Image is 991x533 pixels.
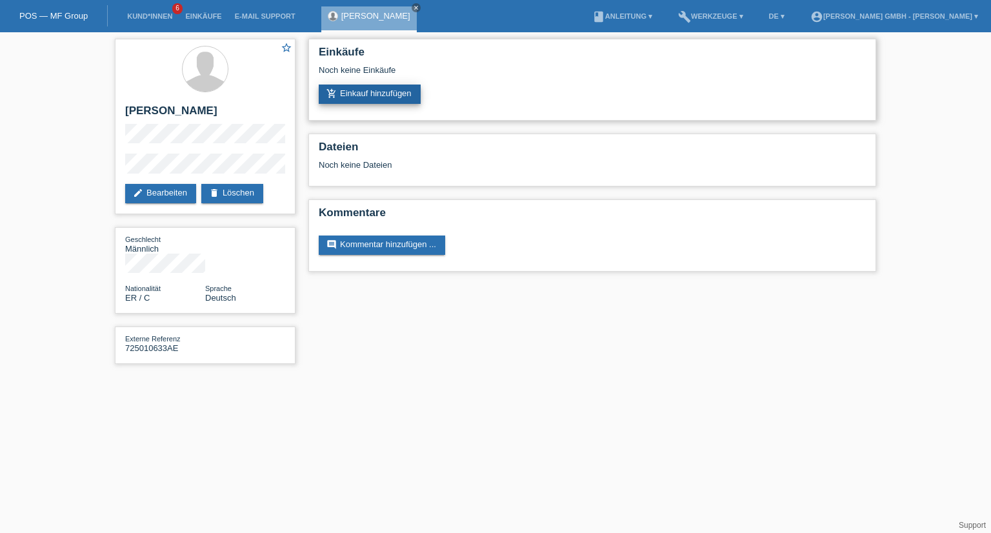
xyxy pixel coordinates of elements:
a: [PERSON_NAME] [341,11,410,21]
a: close [412,3,421,12]
a: bookAnleitung ▾ [586,12,659,20]
a: Support [959,521,986,530]
span: Externe Referenz [125,335,181,343]
h2: Kommentare [319,206,866,226]
a: DE ▾ [763,12,791,20]
span: Geschlecht [125,236,161,243]
span: Sprache [205,285,232,292]
a: buildWerkzeuge ▾ [672,12,750,20]
i: delete [209,188,219,198]
i: comment [326,239,337,250]
i: build [678,10,691,23]
i: account_circle [810,10,823,23]
span: Nationalität [125,285,161,292]
a: Kund*innen [121,12,179,20]
i: close [413,5,419,11]
div: Noch keine Einkäufe [319,65,866,85]
a: editBearbeiten [125,184,196,203]
a: account_circle[PERSON_NAME] GmbH - [PERSON_NAME] ▾ [804,12,985,20]
a: POS — MF Group [19,11,88,21]
div: 725010633AE [125,334,205,353]
span: 6 [172,3,183,14]
div: Noch keine Dateien [319,160,713,170]
a: Einkäufe [179,12,228,20]
div: Männlich [125,234,205,254]
i: book [592,10,605,23]
i: star_border [281,42,292,54]
a: deleteLöschen [201,184,263,203]
a: add_shopping_cartEinkauf hinzufügen [319,85,421,104]
span: Deutsch [205,293,236,303]
a: commentKommentar hinzufügen ... [319,236,445,255]
span: Eritrea / C / 30.06.2009 [125,293,150,303]
h2: Einkäufe [319,46,866,65]
h2: [PERSON_NAME] [125,105,285,124]
h2: Dateien [319,141,866,160]
i: edit [133,188,143,198]
a: star_border [281,42,292,55]
i: add_shopping_cart [326,88,337,99]
a: E-Mail Support [228,12,302,20]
